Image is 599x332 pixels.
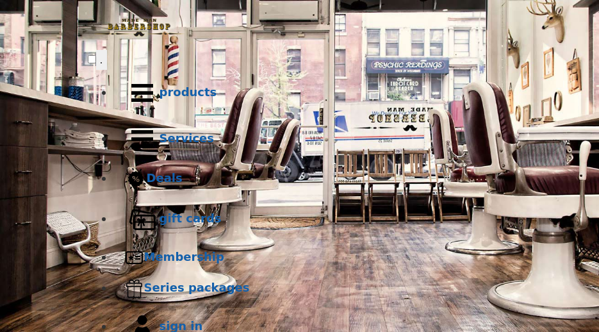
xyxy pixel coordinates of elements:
[160,85,217,99] b: products
[113,116,512,162] a: ServicesServices
[144,281,250,294] b: Series packages
[125,168,147,190] img: Deals
[125,76,160,110] img: Products
[88,7,190,48] img: Made Man Barbershop logo
[144,250,224,263] b: Membership
[113,196,512,242] a: Gift cardsgift cards
[88,55,96,63] input: menu toggle
[147,171,183,185] b: Deals
[100,53,103,66] span: .
[160,131,215,145] b: Services
[125,122,160,156] img: Services
[113,70,512,116] a: Productsproducts
[113,273,512,304] a: Series packagesSeries packages
[125,279,144,298] img: Series packages
[113,162,512,196] a: DealsDeals
[160,212,222,225] b: gift cards
[125,248,144,267] img: Membership
[125,202,160,237] img: Gift cards
[96,50,107,70] button: menu toggle
[113,242,512,273] a: MembershipMembership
